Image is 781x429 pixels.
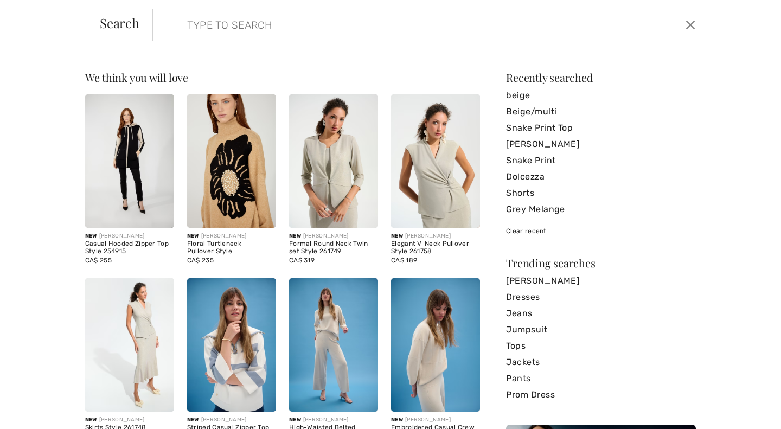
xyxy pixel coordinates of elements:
span: New [391,417,403,423]
a: Dresses [506,289,696,305]
div: [PERSON_NAME] [289,416,378,424]
a: Jumpsuit [506,322,696,338]
a: Snake Print [506,152,696,169]
img: Casual Hooded Zipper Top Style 254915. Black/Champagne [85,94,174,228]
a: Grey Melange [506,201,696,217]
div: [PERSON_NAME] [187,232,276,240]
div: [PERSON_NAME] [85,232,174,240]
span: CA$ 189 [391,257,417,264]
img: Joseph Ribkoff Skirts Style 261748. Champagne 171 [85,278,174,412]
a: beige [506,87,696,104]
span: New [391,233,403,239]
img: Formal Round Neck Twin set Style 261749. Champagne 171 [289,94,378,228]
span: Chat [24,8,46,17]
div: [PERSON_NAME] [85,416,174,424]
a: Snake Print Top [506,120,696,136]
div: [PERSON_NAME] [187,416,276,424]
div: Recently searched [506,72,696,83]
img: Floral Turtleneck Pullover Style. Camel [187,94,276,228]
input: TYPE TO SEARCH [179,9,556,41]
a: Jeans [506,305,696,322]
img: Elegant V-Neck Pullover Style 261758. Champagne 171 [391,94,480,228]
a: [PERSON_NAME] [506,136,696,152]
a: Tops [506,338,696,354]
div: Casual Hooded Zipper Top Style 254915 [85,240,174,255]
a: Jackets [506,354,696,370]
a: Prom Dress [506,387,696,403]
span: New [187,233,199,239]
span: New [85,233,97,239]
img: Striped Casual Zipper Top Style 261983. Birch melange/winter white [187,278,276,412]
span: CA$ 235 [187,257,214,264]
a: Dolcezza [506,169,696,185]
span: CA$ 319 [289,257,315,264]
a: Beige/multi [506,104,696,120]
button: Close [682,16,699,34]
span: We think you will love [85,70,188,85]
span: New [289,417,301,423]
span: New [85,417,97,423]
span: New [289,233,301,239]
span: CA$ 255 [85,257,112,264]
div: Elegant V-Neck Pullover Style 261758 [391,240,480,255]
img: High-Waisted Belted Trousers Style 261982. Birch melange [289,278,378,412]
a: [PERSON_NAME] [506,273,696,289]
a: Pants [506,370,696,387]
div: [PERSON_NAME] [289,232,378,240]
div: Trending searches [506,258,696,268]
span: New [187,417,199,423]
a: Shorts [506,185,696,201]
div: Floral Turtleneck Pullover Style [187,240,276,255]
img: Embroidered Casual Crew Neck Style 261981. Birch melange [391,278,480,412]
div: [PERSON_NAME] [391,232,480,240]
div: Clear recent [506,226,696,236]
span: Search [100,16,139,29]
div: [PERSON_NAME] [391,416,480,424]
div: Formal Round Neck Twin set Style 261749 [289,240,378,255]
